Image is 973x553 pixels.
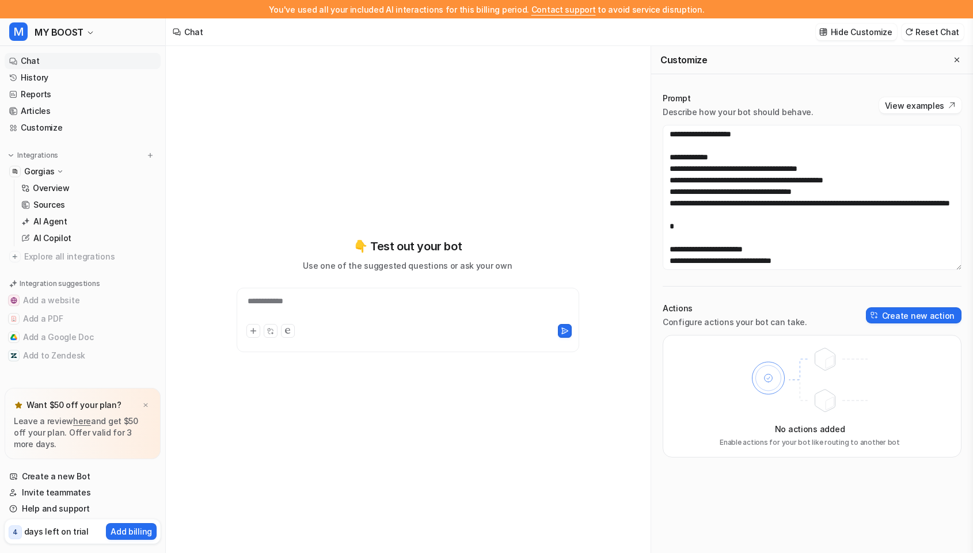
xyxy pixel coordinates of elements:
button: Add a Google DocAdd a Google Doc [5,328,161,346]
img: customize [819,28,827,36]
p: Leave a review and get $50 off your plan. Offer valid for 3 more days. [14,415,151,450]
p: AI Agent [33,216,67,227]
button: View examples [879,97,961,113]
p: Hide Customize [831,26,892,38]
button: Add a PDFAdd a PDF [5,310,161,328]
a: Create a new Bot [5,468,161,485]
a: here [73,416,91,426]
button: Close flyout [950,53,964,67]
a: Reports [5,86,161,102]
a: AI Agent [17,213,161,230]
img: Add a website [10,297,17,304]
p: Prompt [663,93,814,104]
img: expand menu [7,151,15,159]
img: menu_add.svg [146,151,154,159]
p: Sources [33,199,65,211]
a: Articles [5,103,161,119]
p: Integration suggestions [20,279,100,289]
span: MY BOOST [35,24,83,40]
span: Contact support [531,5,596,14]
p: Gorgias [24,166,55,177]
a: History [5,70,161,86]
a: Explore all integrations [5,249,161,265]
img: star [14,401,23,410]
a: Chat [5,53,161,69]
button: Add to ZendeskAdd to Zendesk [5,346,161,365]
p: 👇 Test out your bot [354,238,462,255]
p: Describe how your bot should behave. [663,106,814,118]
h2: Customize [660,54,707,66]
button: Add billing [106,523,157,540]
p: Use one of the suggested questions or ask your own [303,260,512,272]
p: AI Copilot [33,232,71,244]
p: 4 [13,527,18,537]
img: create-action-icon.svg [871,311,879,319]
img: Gorgias [12,168,18,175]
img: Add a Google Doc [10,334,17,341]
a: Sources [17,197,161,213]
p: Add billing [111,525,152,537]
span: M [9,22,28,41]
img: Add to Zendesk [10,352,17,359]
span: Explore all integrations [24,247,156,266]
p: Actions [663,303,807,314]
p: days left on trial [24,525,89,537]
p: Configure actions your bot can take. [663,316,807,328]
a: Customize [5,120,161,136]
a: Overview [17,180,161,196]
p: Integrations [17,151,58,160]
p: Want $50 off your plan? [26,399,121,411]
button: Create new action [866,307,961,323]
a: Invite teammates [5,485,161,501]
button: Hide Customize [816,24,897,40]
a: Help and support [5,501,161,517]
p: No actions added [775,423,845,435]
p: Enable actions for your bot like routing to another bot [720,437,900,448]
img: reset [905,28,913,36]
img: explore all integrations [9,251,21,262]
div: Chat [184,26,203,38]
button: Integrations [5,150,62,161]
a: AI Copilot [17,230,161,246]
img: x [142,402,149,409]
button: Reset Chat [902,24,964,40]
img: Add a PDF [10,315,17,322]
button: Add a websiteAdd a website [5,291,161,310]
p: Overview [33,182,70,194]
